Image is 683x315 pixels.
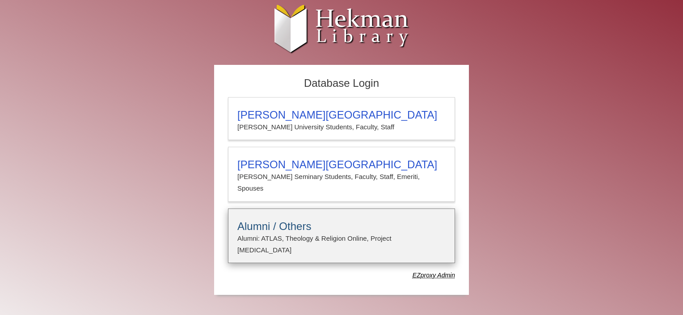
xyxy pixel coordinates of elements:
[237,158,446,171] h3: [PERSON_NAME][GEOGRAPHIC_DATA]
[223,74,460,93] h2: Database Login
[237,233,446,256] p: Alumni: ATLAS, Theology & Religion Online, Project [MEDICAL_DATA]
[228,97,455,140] a: [PERSON_NAME][GEOGRAPHIC_DATA][PERSON_NAME] University Students, Faculty, Staff
[237,220,446,256] summary: Alumni / OthersAlumni: ATLAS, Theology & Religion Online, Project [MEDICAL_DATA]
[237,171,446,195] p: [PERSON_NAME] Seminary Students, Faculty, Staff, Emeriti, Spouses
[237,121,446,133] p: [PERSON_NAME] University Students, Faculty, Staff
[237,109,446,121] h3: [PERSON_NAME][GEOGRAPHIC_DATA]
[413,272,455,279] dfn: Use Alumni login
[228,147,455,202] a: [PERSON_NAME][GEOGRAPHIC_DATA][PERSON_NAME] Seminary Students, Faculty, Staff, Emeriti, Spouses
[237,220,446,233] h3: Alumni / Others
